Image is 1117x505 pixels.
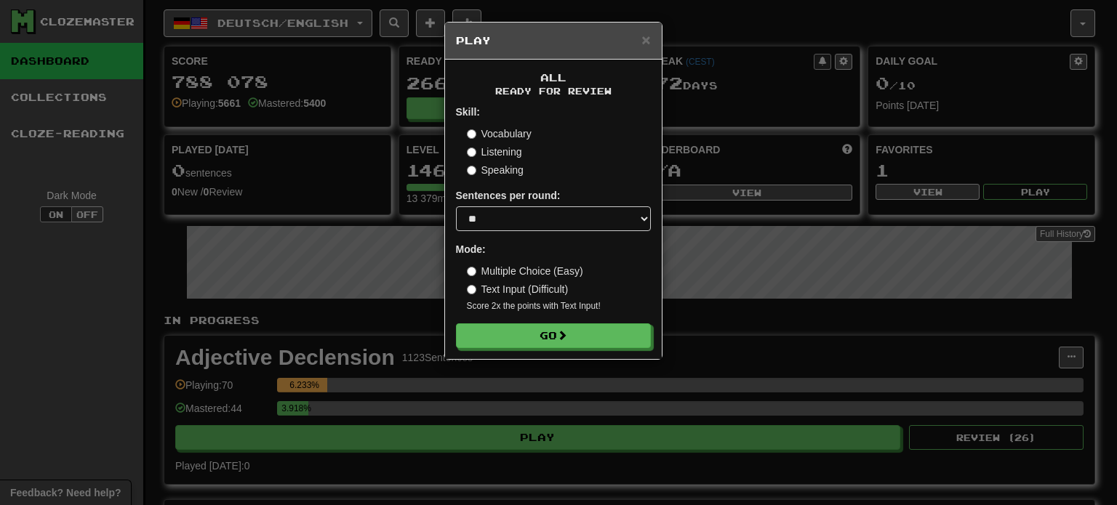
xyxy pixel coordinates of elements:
[540,71,566,84] span: All
[467,129,476,139] input: Vocabulary
[467,300,651,312] small: Score 2x the points with Text Input !
[641,31,650,48] span: ×
[456,106,480,118] strong: Skill:
[467,267,476,276] input: Multiple Choice (Easy)
[467,264,583,278] label: Multiple Choice (Easy)
[467,282,569,296] label: Text Input (Difficult)
[641,32,650,47] button: Close
[456,33,651,48] h5: Play
[467,148,476,157] input: Listening
[467,145,522,159] label: Listening
[467,126,532,141] label: Vocabulary
[467,166,476,175] input: Speaking
[456,323,651,348] button: Go
[467,163,524,177] label: Speaking
[456,85,651,97] small: Ready for Review
[467,285,476,294] input: Text Input (Difficult)
[456,188,561,203] label: Sentences per round:
[456,243,486,255] strong: Mode:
